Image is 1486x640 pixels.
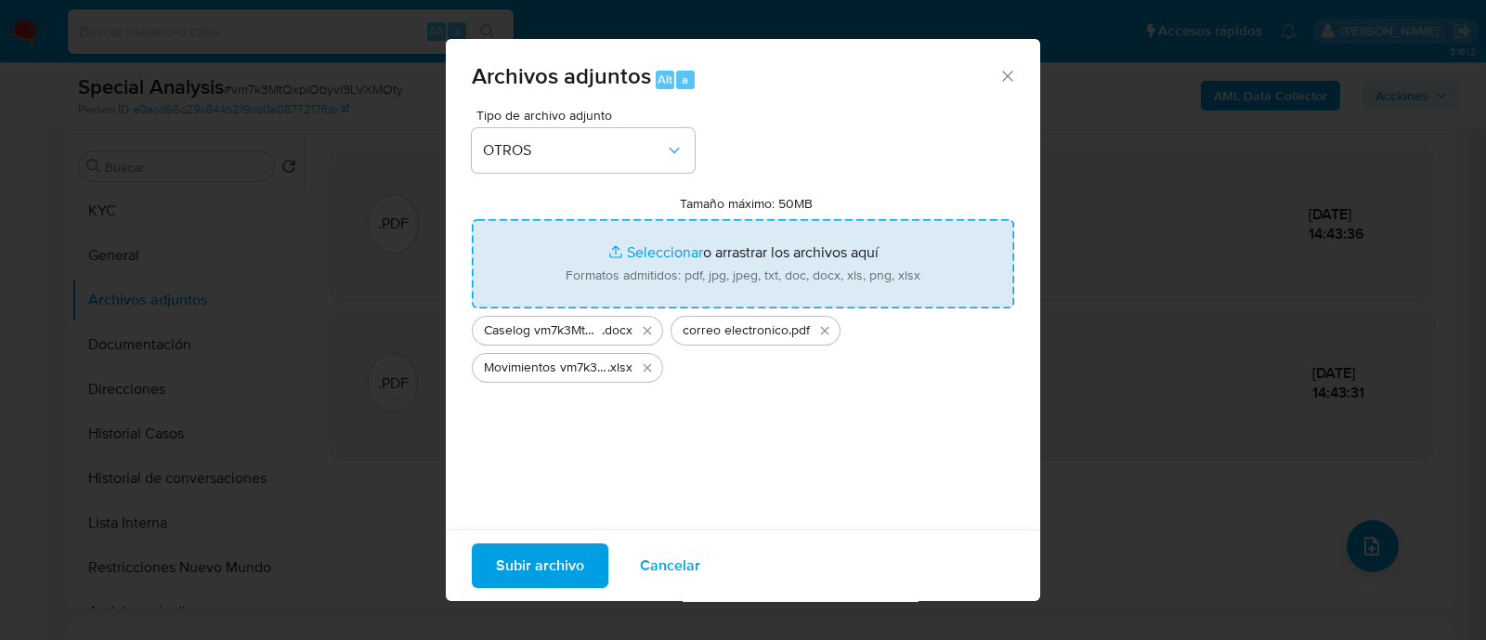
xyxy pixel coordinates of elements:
span: Caselog vm7k3MtQxpiObyvl9LVXMOty_2025_09_23_17_08_00 [484,321,602,340]
span: .xlsx [607,359,632,377]
span: Archivos adjuntos [472,59,651,92]
span: Movimientos vm7k3MtQxpiObyvl9LVXMOty_2025_09_23_17_08_00 [484,359,607,377]
button: Cerrar [998,67,1015,84]
span: Subir archivo [496,545,584,586]
span: Alt [658,71,672,88]
button: OTROS [472,128,695,173]
span: .docx [602,321,632,340]
button: Eliminar Caselog vm7k3MtQxpiObyvl9LVXMOty_2025_09_23_17_08_00.docx [636,320,658,342]
span: correo electronico [683,321,789,340]
span: Cancelar [640,545,700,586]
span: a [682,71,688,88]
button: Subir archivo [472,543,608,588]
button: Eliminar Movimientos vm7k3MtQxpiObyvl9LVXMOty_2025_09_23_17_08_00.xlsx [636,357,658,379]
label: Tamaño máximo: 50MB [680,195,813,212]
button: Eliminar correo electronico.pdf [814,320,836,342]
button: Cancelar [616,543,724,588]
span: OTROS [483,141,665,160]
span: Tipo de archivo adjunto [476,109,699,122]
span: .pdf [789,321,810,340]
ul: Archivos seleccionados [472,308,1014,383]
